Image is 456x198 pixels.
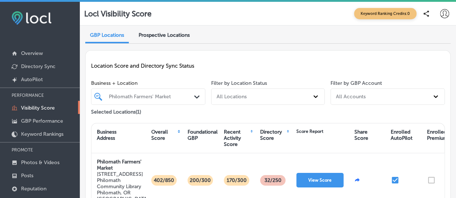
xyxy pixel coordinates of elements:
[330,80,382,86] label: Filter by GBP Account
[97,159,141,171] strong: Philomath Farmers' Market
[21,118,63,124] p: GBP Performance
[84,9,152,18] p: Locl Visibility Score
[21,105,55,111] p: Visibility Score
[91,106,141,115] p: Selected Locations ( 1 )
[217,94,247,100] div: All Locations
[224,129,250,147] div: Recent Activity Score
[391,129,412,141] div: Enrolled AutoPilot
[91,80,205,86] span: Business + Location
[21,131,63,137] p: Keyword Rankings
[354,129,368,141] div: Share Score
[21,50,43,56] p: Overview
[354,8,416,19] span: Keyword Ranking Credits: 0
[188,175,213,186] p: 200/300
[260,129,286,141] div: Directory Score
[151,129,177,141] div: Overall Score
[12,11,52,25] img: fda3e92497d09a02dc62c9cd864e3231.png
[109,94,195,100] div: Philomath Farmers' Market
[97,129,116,141] div: Business Address
[90,32,124,38] span: GBP Locations
[262,175,284,186] p: 32 /250
[336,94,366,100] div: All Accounts
[152,175,176,186] p: 402/850
[211,80,267,86] label: Filter by Location Status
[21,63,56,70] p: Directory Sync
[21,76,43,83] p: AutoPilot
[139,32,190,38] span: Prospective Locations
[427,129,448,141] div: Enrolled Premium
[91,63,445,69] p: Location Score and Directory Sync Status
[296,129,323,134] div: Score Report
[225,175,249,186] p: 170/300
[188,129,218,141] div: Foundational GBP
[296,173,344,187] button: View Score
[21,159,59,166] p: Photos & Videos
